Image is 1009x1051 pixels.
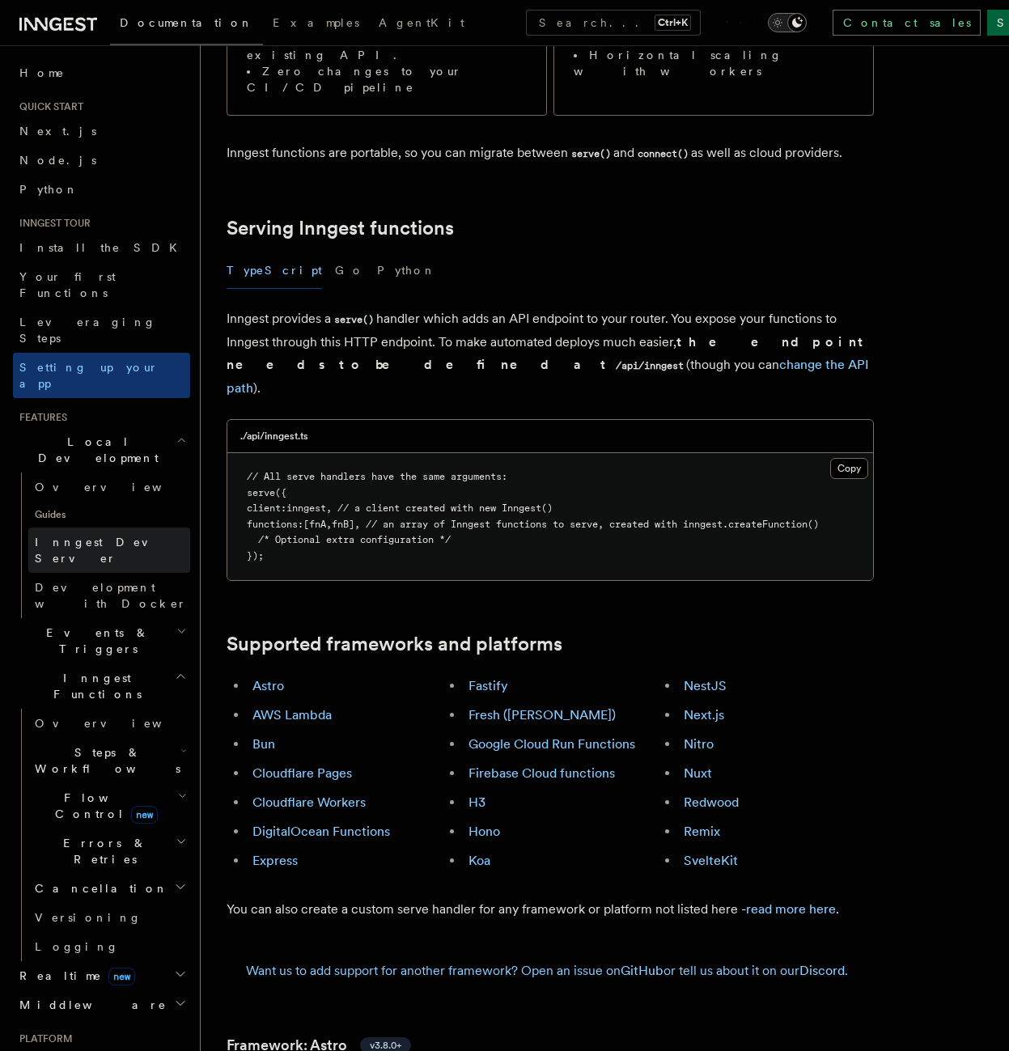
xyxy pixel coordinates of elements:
span: // an array of Inngest functions to serve, created with inngest.createFunction() [366,519,819,530]
span: client [247,502,281,514]
a: Remix [684,824,720,839]
h3: ./api/inngest.ts [240,430,308,443]
p: Inngest provides a handler which adds an API endpoint to your router. You expose your functions t... [227,307,874,400]
span: Next.js [19,125,96,138]
span: Quick start [13,100,83,113]
a: Bun [252,736,275,752]
span: AgentKit [379,16,464,29]
span: Overview [35,481,201,494]
span: Versioning [35,911,142,924]
a: NestJS [684,678,727,693]
a: Setting up your app [13,353,190,398]
a: Inngest Dev Server [28,528,190,573]
a: Cloudflare Pages [252,765,352,781]
a: Overview [28,709,190,738]
button: Toggle dark mode [768,13,807,32]
button: Inngest Functions [13,663,190,709]
a: read more here [746,901,836,917]
a: DigitalOcean Functions [252,824,390,839]
a: Next.js [13,117,190,146]
a: Cloudflare Workers [252,795,366,810]
span: Middleware [13,997,167,1013]
p: Inngest functions are portable, so you can migrate between and as well as cloud providers. [227,142,874,165]
a: GitHub [621,963,663,978]
a: Express [252,853,298,868]
span: serve [247,487,275,498]
code: serve() [331,313,376,327]
span: , [354,519,360,530]
kbd: Ctrl+K [655,15,691,31]
span: Local Development [13,434,176,466]
button: Copy [830,458,868,479]
code: serve() [568,147,613,161]
span: Inngest tour [13,217,91,230]
span: , [326,502,332,514]
span: Errors & Retries [28,835,176,867]
span: Node.js [19,154,96,167]
span: Inngest Functions [13,670,175,702]
p: Want us to add support for another framework? Open an issue on or tell us about it on our . [246,960,854,982]
span: Logging [35,940,119,953]
button: Steps & Workflows [28,738,190,783]
button: Local Development [13,427,190,473]
span: Cancellation [28,880,168,896]
a: Hono [468,824,500,839]
a: Development with Docker [28,573,190,618]
a: Discord [799,963,845,978]
a: Supported frameworks and platforms [227,633,562,655]
span: functions [247,519,298,530]
span: Platform [13,1032,73,1045]
a: Your first Functions [13,262,190,307]
button: Middleware [13,990,190,1019]
button: Errors & Retries [28,829,190,874]
a: H3 [468,795,485,810]
li: Horizontal scaling with workers [574,47,854,79]
a: Home [13,58,190,87]
a: Overview [28,473,190,502]
span: // a client created with new Inngest() [337,502,553,514]
span: : [281,502,286,514]
span: new [108,968,135,985]
a: Examples [263,5,369,44]
code: /api/inngest [613,359,686,373]
span: : [298,519,303,530]
li: Adding Inngest to an existing API. [247,31,527,63]
span: }); [247,550,264,562]
a: Fresh ([PERSON_NAME]) [468,707,616,723]
button: Events & Triggers [13,618,190,663]
button: Realtimenew [13,961,190,990]
a: AgentKit [369,5,474,44]
button: Search...Ctrl+K [526,10,701,36]
a: Contact sales [833,10,981,36]
a: Python [13,175,190,204]
span: // All serve handlers have the same arguments: [247,471,507,482]
button: Python [377,252,436,289]
span: Home [19,65,65,81]
span: Python [19,183,78,196]
span: Steps & Workflows [28,744,180,777]
a: Nitro [684,736,714,752]
a: Versioning [28,903,190,932]
a: Google Cloud Run Functions [468,736,635,752]
div: Local Development [13,473,190,618]
a: Documentation [110,5,263,45]
span: /* Optional extra configuration */ [258,534,451,545]
span: Realtime [13,968,135,984]
a: AWS Lambda [252,707,332,723]
a: Node.js [13,146,190,175]
span: inngest [286,502,326,514]
a: Serving Inngest functions [227,217,454,239]
span: Your first Functions [19,270,116,299]
button: Cancellation [28,874,190,903]
span: Setting up your app [19,361,159,390]
span: Overview [35,717,201,730]
button: Flow Controlnew [28,783,190,829]
span: Documentation [120,16,253,29]
span: , [326,519,332,530]
code: connect() [634,147,691,161]
span: [fnA [303,519,326,530]
a: Install the SDK [13,233,190,262]
span: ({ [275,487,286,498]
a: Nuxt [684,765,712,781]
a: Firebase Cloud functions [468,765,615,781]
